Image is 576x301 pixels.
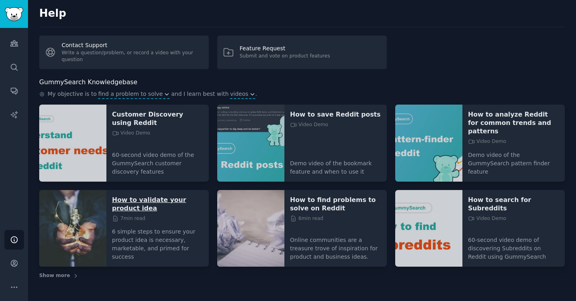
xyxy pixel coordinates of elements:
img: How to validate your product idea [39,190,106,267]
a: How to find problems to solve on Reddit [290,196,381,212]
img: GummySearch logo [5,7,23,21]
span: videos [230,90,248,98]
span: and I learn best with [171,90,229,99]
a: Feature RequestSubmit and vote on product features [217,36,387,69]
p: Demo video of the bookmark feature and when to use it [290,154,381,176]
p: Demo video of the GummySearch pattern finder feature [468,145,559,176]
p: 60-second video demo of discovering Subreddits on Reddit using GummySearch [468,230,559,261]
a: How to search for Subreddits [468,196,559,212]
span: Video Demo [290,121,328,129]
span: Show more [39,272,70,279]
span: Video Demo [468,215,506,222]
div: Submit and vote on product features [240,53,330,60]
img: How to search for Subreddits [395,190,462,267]
p: Online communities are a treasure trove of inspiration for product and business ideas. [290,230,381,261]
img: How to find problems to solve on Reddit [217,190,284,267]
a: Customer Discovery using Reddit [112,110,203,127]
span: Video Demo [468,138,506,145]
button: videos [230,90,255,98]
span: 7 min read [112,215,145,222]
img: How to save Reddit posts [217,105,284,182]
img: How to analyze Reddit for common trends and patterns [395,105,462,182]
span: Video Demo [112,130,150,137]
h2: GummySearch Knowledgebase [39,77,137,87]
div: . [39,90,565,99]
div: Feature Request [240,44,330,53]
a: How to analyze Reddit for common trends and patterns [468,110,559,135]
a: Contact SupportWrite a question/problem, or record a video with your question [39,36,209,69]
img: Customer Discovery using Reddit [39,105,106,182]
a: How to validate your product idea [112,196,203,212]
a: How to save Reddit posts [290,110,381,119]
span: My objective is to [48,90,97,99]
span: find a problem to solve [98,90,163,98]
h2: Help [39,7,565,20]
p: 60-second video demo of the GummySearch customer discovery features [112,145,203,176]
p: 6 simple steps to ensure your product idea is necessary, marketable, and primed for success [112,222,203,261]
button: find a problem to solve [98,90,170,98]
span: 6 min read [290,215,323,222]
